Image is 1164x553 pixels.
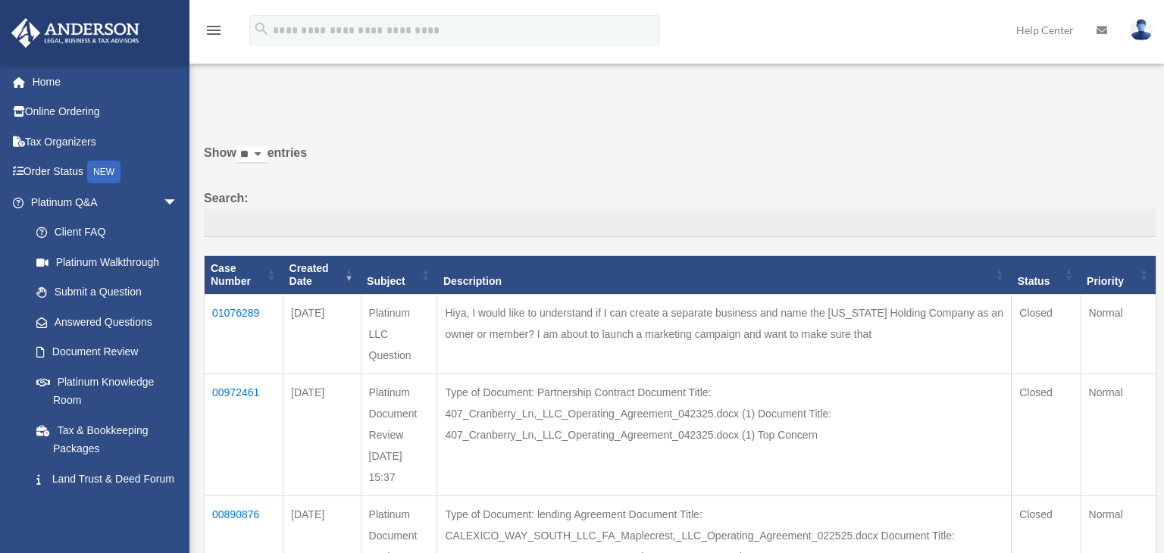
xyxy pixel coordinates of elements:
a: Home [11,67,201,97]
a: Document Review [21,337,193,367]
a: Online Ordering [11,97,201,127]
span: arrow_drop_down [163,187,193,218]
th: Created Date: activate to sort column ascending [283,256,361,295]
td: Closed [1012,374,1081,496]
select: Showentries [236,146,268,164]
td: Hiya, I would like to understand if I can create a separate business and name the [US_STATE] Hold... [437,295,1012,374]
a: Portal Feedback [21,494,193,524]
a: Land Trust & Deed Forum [21,464,193,494]
a: menu [205,27,223,39]
td: [DATE] [283,295,361,374]
a: Order StatusNEW [11,157,201,188]
td: Closed [1012,295,1081,374]
a: Client FAQ [21,217,193,248]
i: menu [205,21,223,39]
a: Submit a Question [21,277,193,308]
a: Answered Questions [21,307,186,337]
label: Search: [204,188,1156,238]
th: Subject: activate to sort column ascending [361,256,437,295]
a: Platinum Walkthrough [21,247,193,277]
th: Case Number: activate to sort column ascending [205,256,283,295]
td: Normal [1081,295,1156,374]
th: Description: activate to sort column ascending [437,256,1012,295]
td: Type of Document: Partnership Contract Document Title: 407_Cranberry_Ln,_LLC_Operating_Agreement_... [437,374,1012,496]
a: Platinum Knowledge Room [21,367,193,415]
a: Tax & Bookkeeping Packages [21,415,193,464]
i: search [253,20,270,37]
td: 01076289 [205,295,283,374]
div: NEW [87,161,120,183]
a: Platinum Q&Aarrow_drop_down [11,187,193,217]
th: Priority: activate to sort column ascending [1081,256,1156,295]
a: Tax Organizers [11,127,201,157]
td: [DATE] [283,374,361,496]
img: Anderson Advisors Platinum Portal [7,18,144,48]
td: Normal [1081,374,1156,496]
label: Show entries [204,142,1156,179]
td: 00972461 [205,374,283,496]
td: Platinum LLC Question [361,295,437,374]
input: Search: [204,209,1156,238]
td: Platinum Document Review [DATE] 15:37 [361,374,437,496]
img: User Pic [1130,19,1153,41]
th: Status: activate to sort column ascending [1012,256,1081,295]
